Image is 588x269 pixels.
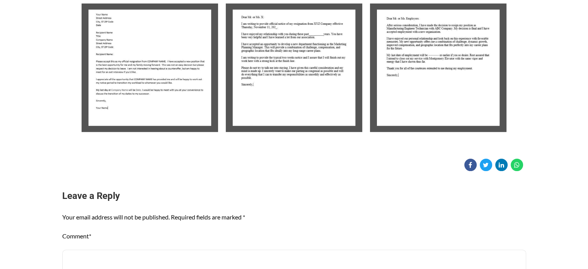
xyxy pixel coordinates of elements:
a: Share on WhatsApp [511,159,523,171]
p: Your email address will not be published. Required fields are marked * [62,212,526,223]
label: Comment [62,232,91,240]
a: Share on Facebook [464,159,477,171]
a: Share on Twitter [480,159,492,171]
h3: Leave a Reply [62,190,526,203]
a: Share on Linkedin [495,159,508,171]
